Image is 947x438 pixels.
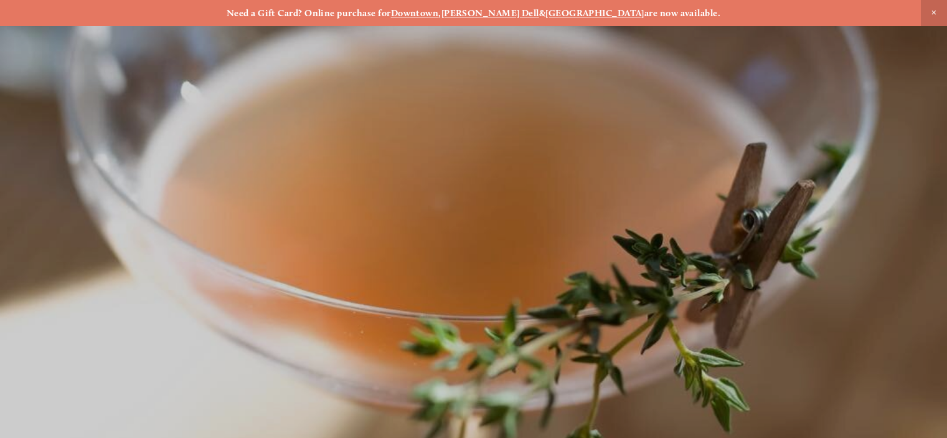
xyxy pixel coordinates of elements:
a: [PERSON_NAME] Dell [441,7,539,19]
strong: Need a Gift Card? Online purchase for [227,7,391,19]
a: Downtown [391,7,439,19]
a: [GEOGRAPHIC_DATA] [545,7,644,19]
strong: , [438,7,441,19]
strong: & [539,7,545,19]
strong: are now available. [644,7,720,19]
